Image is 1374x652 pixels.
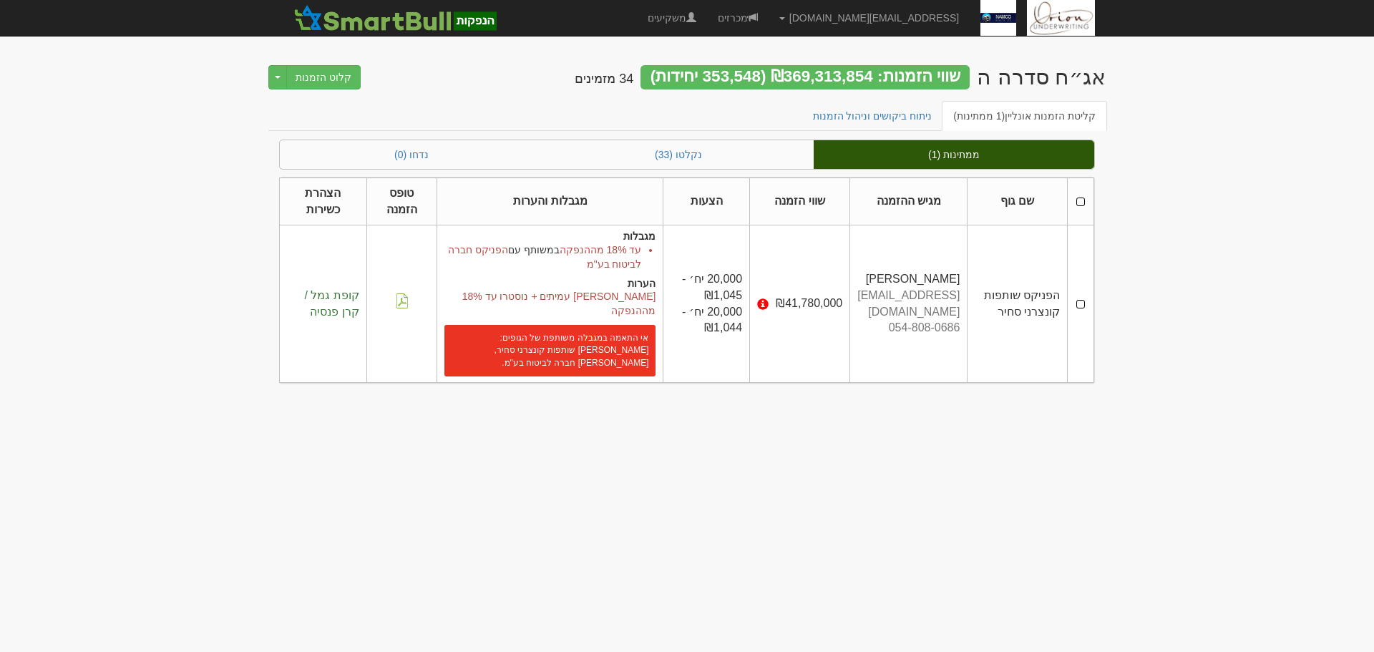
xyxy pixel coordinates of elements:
[857,271,960,288] div: [PERSON_NAME]
[801,101,944,131] a: ניתוח ביקושים וניהול הזמנות
[682,306,742,334] span: 20,000 יח׳ - ₪1,044
[942,101,1107,131] a: קליטת הזמנות אונליין(1 ממתינות)
[663,177,750,225] th: הצעות
[857,320,960,336] div: 054-808-0686
[444,325,656,376] div: אי התאמה במגבלה משותפת של הגופים: [PERSON_NAME] שותפות קונצרני סחיר, [PERSON_NAME] חברה לביטוח בע"מ.
[850,177,968,225] th: מגיש ההזמנה
[395,293,409,308] img: pdf-file-icon.png
[750,177,850,225] th: שווי הזמנה
[814,140,1094,169] a: ממתינות (1)
[953,110,1005,122] span: (1 ממתינות)
[575,72,633,87] h4: 34 מזמינים
[286,65,361,89] button: קלוט הזמנות
[290,4,500,32] img: SmartBull Logo
[508,244,560,256] span: במשותף עם
[444,289,656,318] p: [PERSON_NAME] עמיתים + נוסטרו עד 18% מההנפקה
[682,273,742,301] span: 20,000 יח׳ - ₪1,045
[857,288,960,321] div: [EMAIL_ADDRESS][DOMAIN_NAME]
[444,243,641,271] li: עד 18% מההנפקה הפניקס חברה לביטוח בע"מ
[437,177,663,225] th: מגבלות והערות
[280,140,543,169] a: נדחו (0)
[280,177,367,225] th: הצהרת כשירות
[444,278,656,289] h5: הערות
[776,296,842,312] span: ₪41,780,000
[977,65,1106,89] div: נמקו ריאלטי לטד - אג״ח (סדרה ה) - הנפקה לציבור
[543,140,814,169] a: נקלטו (33)
[640,65,970,89] div: שווי הזמנות: ₪369,313,854 (353,548 יחידות)
[968,177,1068,225] th: שם גוף
[304,289,359,318] span: קופת גמל / קרן פנסיה
[366,177,437,225] th: טופס הזמנה
[444,231,656,242] h5: מגבלות
[968,225,1068,382] td: הפניקס שותפות קונצרני סחיר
